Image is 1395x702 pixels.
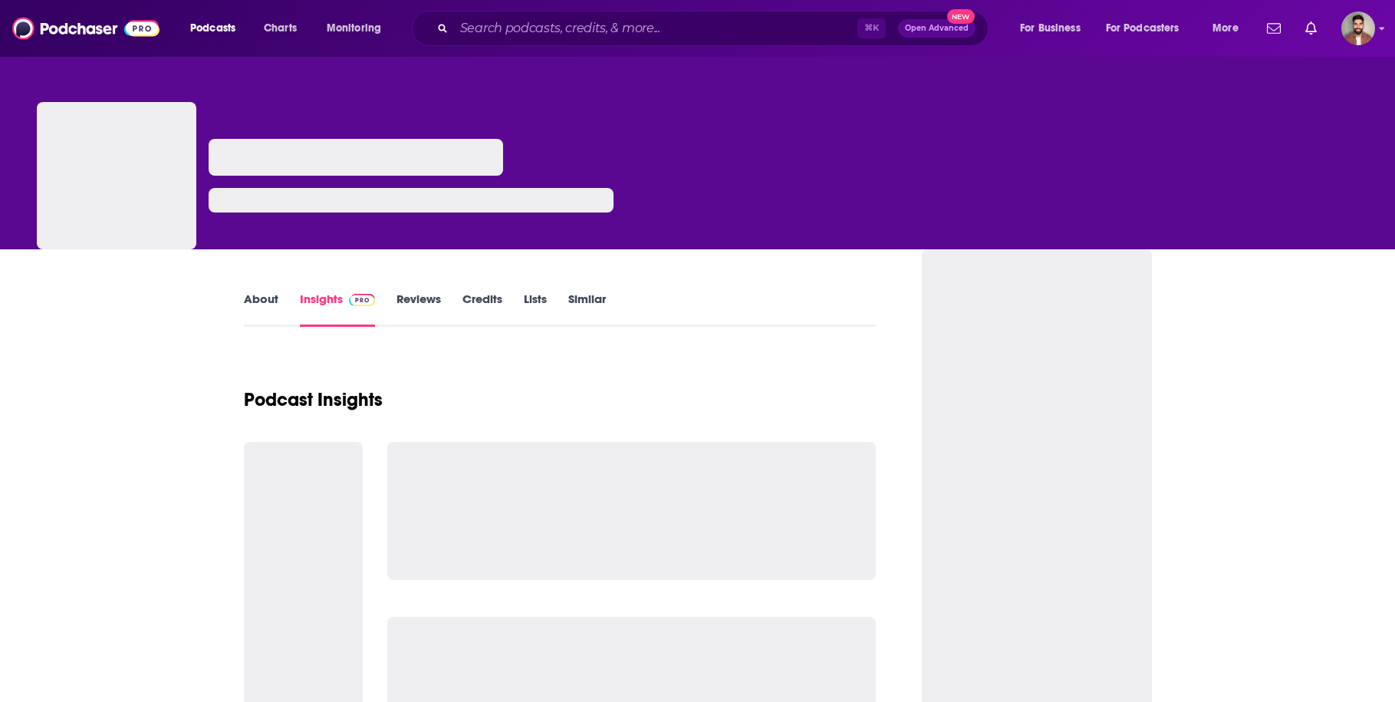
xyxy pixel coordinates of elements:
img: Podchaser Pro [349,294,376,306]
span: New [947,9,975,24]
div: Search podcasts, credits, & more... [426,11,1003,46]
input: Search podcasts, credits, & more... [454,16,857,41]
a: Show notifications dropdown [1261,15,1287,41]
span: For Podcasters [1106,18,1179,39]
button: open menu [1009,16,1100,41]
a: Charts [254,16,306,41]
a: Credits [462,292,502,327]
button: open menu [1096,16,1202,41]
span: More [1212,18,1239,39]
button: open menu [316,16,401,41]
span: Logged in as calmonaghan [1341,12,1375,45]
button: open menu [179,16,255,41]
a: Reviews [396,292,441,327]
button: Open AdvancedNew [898,19,976,38]
a: InsightsPodchaser Pro [300,292,376,327]
a: Similar [568,292,606,327]
span: Charts [264,18,297,39]
span: For Business [1020,18,1081,39]
a: About [244,292,278,327]
span: Podcasts [190,18,235,39]
button: Show profile menu [1341,12,1375,45]
a: Show notifications dropdown [1299,15,1323,41]
img: User Profile [1341,12,1375,45]
img: Podchaser - Follow, Share and Rate Podcasts [12,14,160,43]
span: ⌘ K [857,18,886,38]
a: Lists [524,292,547,327]
button: open menu [1202,16,1258,41]
span: Monitoring [327,18,381,39]
h1: Podcast Insights [244,388,383,411]
span: Open Advanced [905,25,969,32]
